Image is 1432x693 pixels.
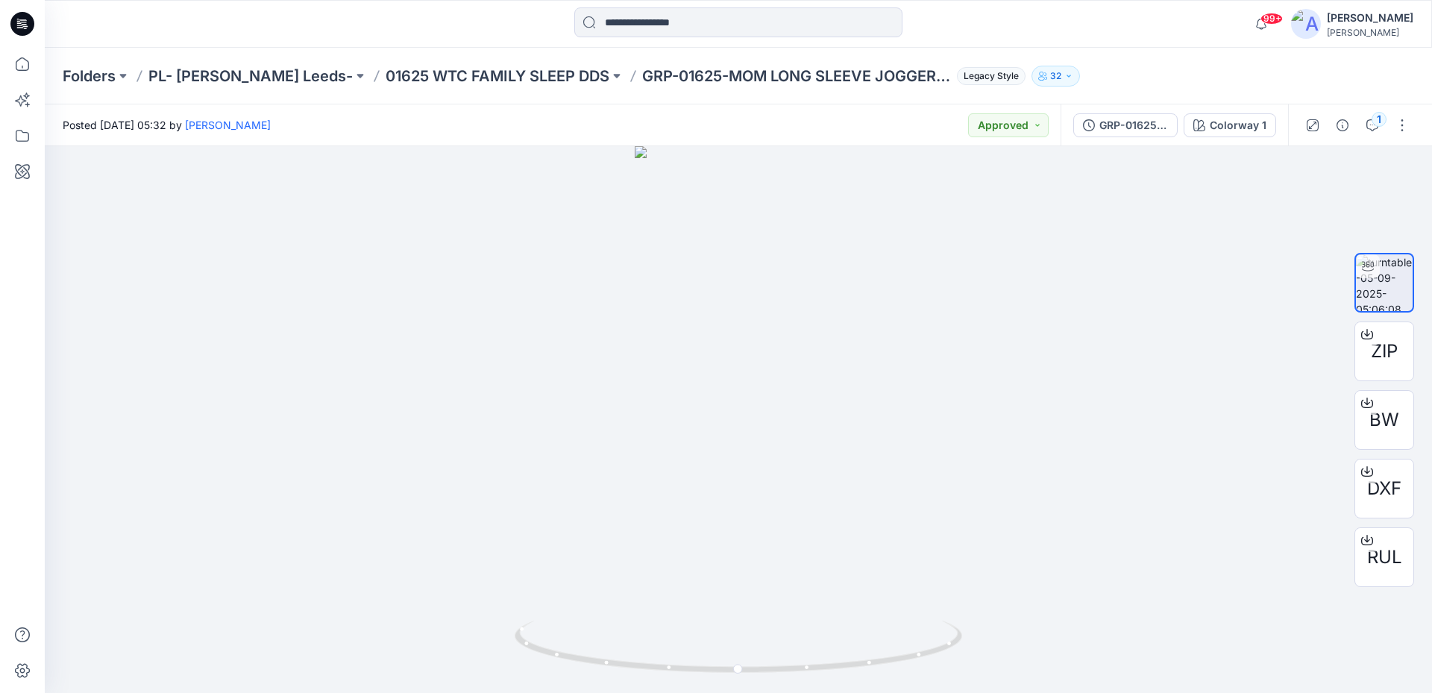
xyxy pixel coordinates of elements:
[1372,112,1387,127] div: 1
[642,66,951,87] p: GRP-01625-MOM LONG SLEEVE JOGGER_DEV_REV1
[1260,13,1283,25] span: 99+
[1369,407,1399,433] span: BW
[1073,113,1178,137] button: GRP-01625-MOM LONG SLEEVE JOGGER_DEV_REV1
[1050,68,1061,84] p: 32
[1327,27,1413,38] div: [PERSON_NAME]
[1327,9,1413,27] div: [PERSON_NAME]
[1360,113,1384,137] button: 1
[951,66,1026,87] button: Legacy Style
[957,67,1026,85] span: Legacy Style
[185,119,271,131] a: [PERSON_NAME]
[148,66,353,87] a: PL- [PERSON_NAME] Leeds-
[1099,117,1168,134] div: GRP-01625-MOM LONG SLEEVE JOGGER_DEV_REV1
[1367,475,1401,502] span: DXF
[1031,66,1080,87] button: 32
[63,66,116,87] a: Folders
[1371,338,1398,365] span: ZIP
[1356,254,1413,311] img: turntable-05-09-2025-05:06:08
[386,66,609,87] a: 01625 WTC FAMILY SLEEP DDS
[63,117,271,133] span: Posted [DATE] 05:32 by
[1367,544,1402,571] span: RUL
[1184,113,1276,137] button: Colorway 1
[1210,117,1266,134] div: Colorway 1
[1291,9,1321,39] img: avatar
[1331,113,1354,137] button: Details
